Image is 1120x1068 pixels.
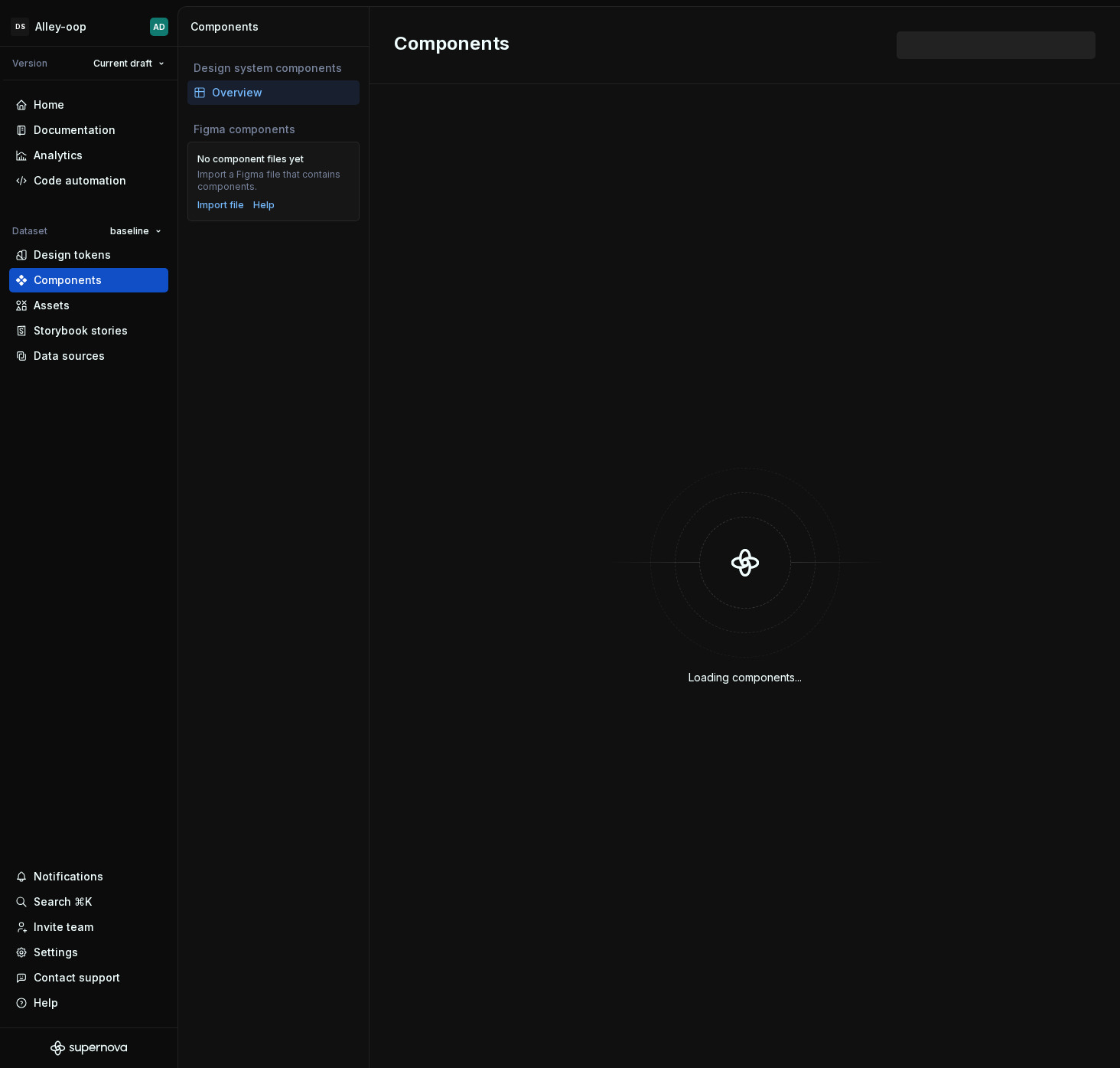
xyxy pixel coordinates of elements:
span: baseline [110,225,149,237]
div: Data sources [34,348,105,364]
button: Search ⌘K [9,890,168,914]
div: Figma components [194,122,353,137]
span: Current draft [93,57,152,70]
a: Design tokens [9,243,168,267]
div: Assets [34,298,70,313]
a: Invite team [9,915,168,939]
div: Version [12,57,47,70]
div: Import a Figma file that contains components. [197,168,350,193]
div: Search ⌘K [34,894,92,910]
div: No component files yet [197,153,304,165]
div: Contact support [34,970,120,985]
a: Documentation [9,118,168,142]
div: AD [153,21,165,33]
div: Design system components [194,60,353,76]
div: Components [34,273,102,288]
button: Import file [197,199,244,211]
a: Storybook stories [9,318,168,343]
div: DS [11,18,29,36]
a: Assets [9,293,168,318]
a: Components [9,268,168,292]
button: DSAlley-oopAD [3,10,174,43]
div: Code automation [34,173,126,188]
div: Settings [34,945,78,960]
button: Current draft [86,53,171,74]
div: Documentation [34,122,116,138]
a: Settings [9,940,168,965]
button: Help [9,991,168,1015]
div: Alley-oop [35,19,86,34]
button: Contact support [9,965,168,990]
a: Analytics [9,143,168,168]
svg: Supernova Logo [50,1040,127,1056]
div: Home [34,97,64,113]
div: Loading components... [689,670,802,685]
a: Home [9,93,168,117]
div: Analytics [34,148,83,163]
a: Code automation [9,168,168,193]
div: Notifications [34,869,103,884]
button: Notifications [9,864,168,889]
div: Dataset [12,225,47,237]
div: Storybook stories [34,323,128,338]
a: Help [253,199,275,211]
a: Data sources [9,344,168,368]
div: Overview [212,85,353,100]
div: Components [190,19,363,34]
h2: Components [394,31,510,59]
a: Overview [187,80,360,105]
div: Design tokens [34,247,111,263]
button: baseline [103,220,168,242]
div: Invite team [34,919,93,935]
div: Help [34,995,58,1011]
